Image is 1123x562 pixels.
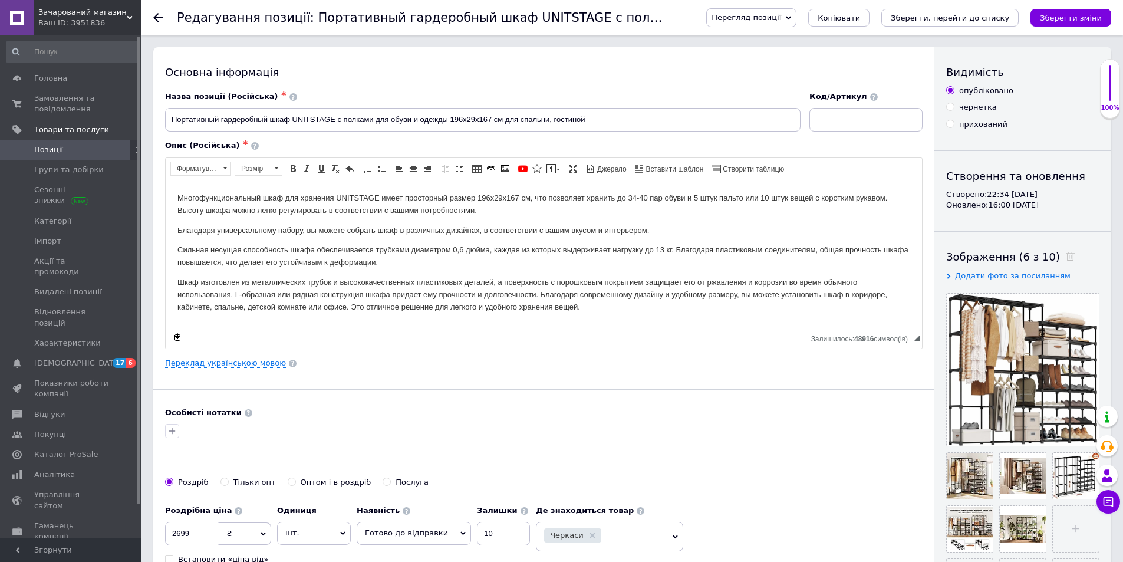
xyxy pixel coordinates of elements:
[34,409,65,420] span: Відгуки
[955,271,1071,280] span: Додати фото за посиланням
[165,359,286,368] a: Переклад українською мовою
[959,102,997,113] div: чернетка
[811,332,914,343] div: Кiлькiсть символiв
[946,189,1099,200] div: Створено: 22:34 [DATE]
[477,506,517,515] b: Залишки
[34,449,98,460] span: Каталог ProSale
[6,41,139,63] input: Пошук
[171,162,219,175] span: Форматування
[34,287,102,297] span: Видалені позиції
[421,162,434,175] a: По правому краю
[854,335,874,343] span: 48916
[343,162,356,175] a: Повернути (Ctrl+Z)
[153,13,163,22] div: Повернутися назад
[453,162,466,175] a: Збільшити відступ
[233,477,276,488] div: Тільки опт
[396,477,429,488] div: Послуга
[165,108,801,132] input: Наприклад, H&M жіноча сукня зелена 38 розмір вечірня максі з блискітками
[170,162,231,176] a: Форматування
[407,162,420,175] a: По центру
[393,162,406,175] a: По лівому краю
[38,18,141,28] div: Ваш ID: 3951836
[536,506,634,515] b: Де знаходиться товар
[34,358,121,369] span: [DEMOGRAPHIC_DATA]
[178,477,209,488] div: Роздріб
[235,162,282,176] a: Розмір
[550,531,584,539] span: Черкаси
[361,162,374,175] a: Вставити/видалити нумерований список
[710,162,786,175] a: Створити таблицю
[499,162,512,175] a: Зображення
[959,86,1013,96] div: опубліковано
[38,7,127,18] span: Зачарований магазин
[126,358,136,368] span: 6
[357,506,400,515] b: Наявність
[477,522,530,545] input: -
[34,216,71,226] span: Категорії
[171,331,184,344] a: Зробити резервну копію зараз
[365,528,448,537] span: Готово до відправки
[34,73,67,84] span: Головна
[166,180,922,328] iframe: Редактор, 94790946-CC0C-4B57-AE63-8D4E31451FAE
[809,92,867,101] span: Код/Артикул
[959,119,1007,130] div: прихований
[485,162,498,175] a: Вставити/Редагувати посилання (Ctrl+L)
[721,165,784,175] span: Створити таблицю
[34,256,109,277] span: Акції та промокоди
[165,506,232,515] b: Роздрібна ціна
[165,65,923,80] div: Основна інформація
[818,14,860,22] span: Копіювати
[808,9,870,27] button: Копіювати
[113,358,126,368] span: 17
[34,124,109,135] span: Товари та послуги
[946,65,1099,80] div: Видимість
[531,162,544,175] a: Вставити іконку
[595,165,627,175] span: Джерело
[235,162,271,175] span: Розмір
[177,11,1076,25] h1: Редагування позиції: Портативный гардеробный шкаф UNITSTAGE с полками для обуви и одежды 196x29x1...
[633,162,706,175] a: Вставити шаблон
[34,307,109,328] span: Відновлення позицій
[439,162,452,175] a: Зменшити відступ
[165,522,218,545] input: 0
[644,165,704,175] span: Вставити шаблон
[516,162,529,175] a: Додати відео з YouTube
[281,90,286,98] span: ✱
[165,141,240,150] span: Опис (Російська)
[226,529,232,538] span: ₴
[914,336,920,341] span: Потягніть для зміни розмірів
[545,162,562,175] a: Вставити повідомлення
[165,408,242,417] b: Особисті нотатки
[34,338,101,349] span: Характеристики
[470,162,483,175] a: Таблиця
[1040,14,1102,22] i: Зберегти зміни
[277,522,351,544] span: шт.
[1030,9,1111,27] button: Зберегти зміни
[881,9,1019,27] button: Зберегти, перейти до списку
[34,378,109,399] span: Показники роботи компанії
[1101,104,1119,112] div: 100%
[946,169,1099,183] div: Створення та оновлення
[277,506,317,515] b: Одиниця
[891,14,1009,22] i: Зберегти, перейти до списку
[34,93,109,114] span: Замовлення та повідомлення
[946,249,1099,264] div: Зображення (6 з 10)
[301,477,371,488] div: Оптом і в роздріб
[301,162,314,175] a: Курсив (Ctrl+I)
[34,489,109,511] span: Управління сайтом
[34,469,75,480] span: Аналітика
[34,165,104,175] span: Групи та добірки
[34,236,61,247] span: Імпорт
[375,162,388,175] a: Вставити/видалити маркований список
[315,162,328,175] a: Підкреслений (Ctrl+U)
[712,13,781,22] span: Перегляд позиції
[34,521,109,542] span: Гаманець компанії
[946,200,1099,211] div: Оновлено: 16:00 [DATE]
[34,185,109,206] span: Сезонні знижки
[1096,490,1120,514] button: Чат з покупцем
